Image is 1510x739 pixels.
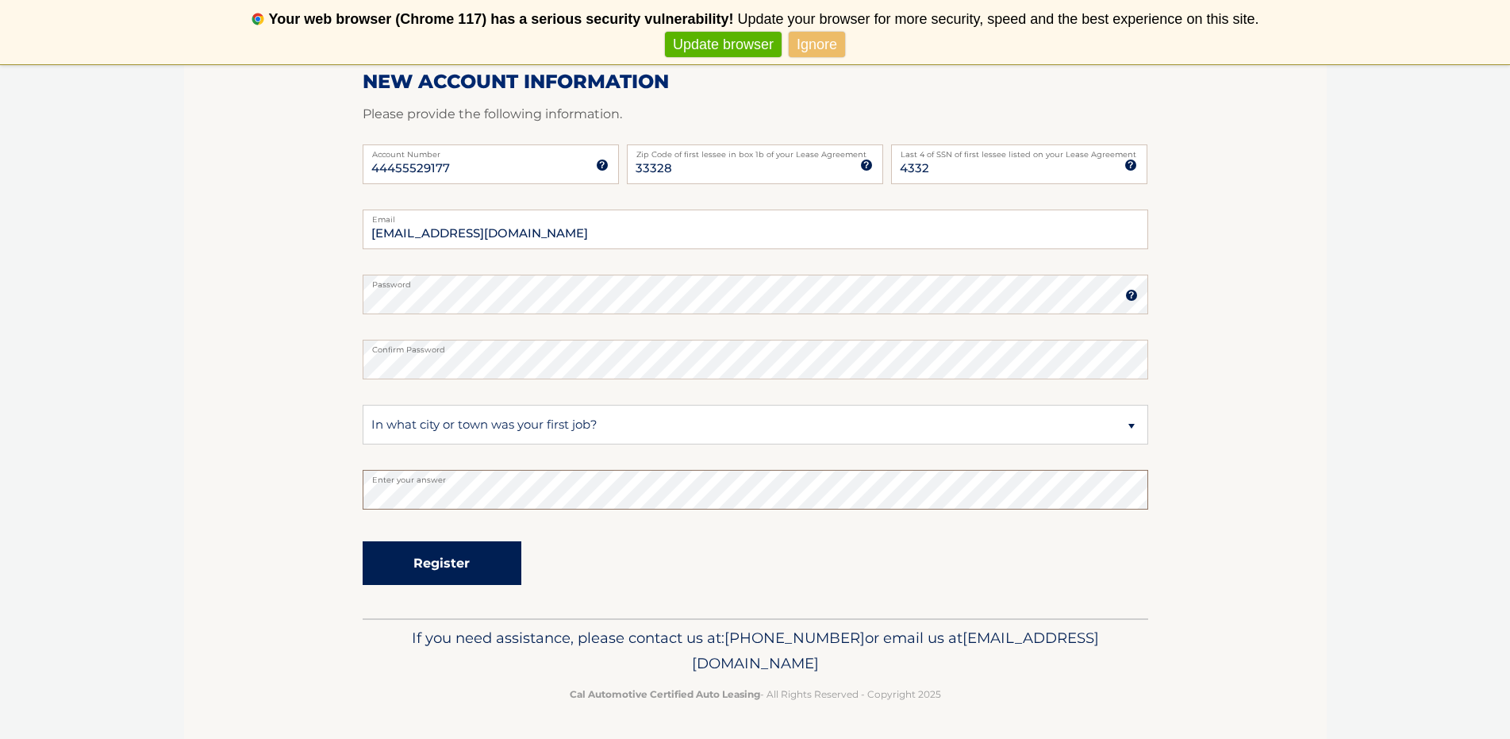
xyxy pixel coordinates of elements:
img: tooltip.svg [596,159,609,171]
span: Update your browser for more security, speed and the best experience on this site. [737,11,1258,27]
p: If you need assistance, please contact us at: or email us at [373,625,1138,676]
label: Email [363,210,1148,222]
p: Please provide the following information. [363,103,1148,125]
input: Account Number [363,144,619,184]
button: Register [363,541,521,585]
p: - All Rights Reserved - Copyright 2025 [373,686,1138,702]
label: Password [363,275,1148,287]
a: Update browser [665,32,782,58]
b: Your web browser (Chrome 117) has a serious security vulnerability! [269,11,734,27]
input: SSN or EIN (last 4 digits only) [891,144,1147,184]
img: tooltip.svg [1124,159,1137,171]
label: Last 4 of SSN of first lessee listed on your Lease Agreement [891,144,1147,157]
img: tooltip.svg [860,159,873,171]
label: Enter your answer [363,470,1148,483]
span: [EMAIL_ADDRESS][DOMAIN_NAME] [692,629,1099,672]
label: Account Number [363,144,619,157]
h2: New Account Information [363,70,1148,94]
input: Zip Code [627,144,883,184]
label: Confirm Password [363,340,1148,352]
img: tooltip.svg [1125,289,1138,302]
strong: Cal Automotive Certified Auto Leasing [570,688,760,700]
span: [PHONE_NUMBER] [724,629,865,647]
label: Zip Code of first lessee in box 1b of your Lease Agreement [627,144,883,157]
input: Email [363,210,1148,249]
a: Ignore [789,32,845,58]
